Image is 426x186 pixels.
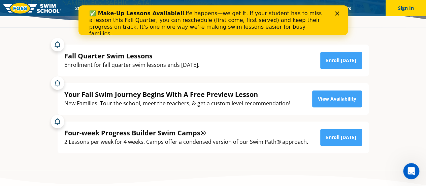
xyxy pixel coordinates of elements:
a: Careers [329,5,357,11]
a: Enroll [DATE] [320,52,362,69]
div: Four-week Progress Builder Swim Camps® [64,128,308,137]
img: FOSS Swim School Logo [3,3,61,14]
iframe: Intercom live chat banner [78,5,348,35]
a: View Availability [312,90,362,107]
a: Swim Path® Program [140,5,199,11]
div: Life happens—we get it. If your student has to miss a lesson this Fall Quarter, you can reschedul... [11,5,248,32]
iframe: Intercom live chat [403,163,419,179]
div: New Families: Tour the school, meet the teachers, & get a custom level recommendation! [64,99,290,108]
div: 2 Lessons per week for 4 weeks. Camps offer a condensed version of our Swim Path® approach. [64,137,308,147]
a: 2025 Calendar [69,5,111,11]
div: Close [257,6,263,10]
div: Fall Quarter Swim Lessons [64,51,199,60]
div: Enrollment for fall quarter swim lessons ends [DATE]. [64,60,199,70]
b: ✅ Make-Up Lessons Available! [11,5,104,11]
a: Schools [111,5,140,11]
a: Enroll [DATE] [320,129,362,146]
div: Your Fall Swim Journey Begins With A Free Preview Lesson [64,90,290,99]
a: About FOSS [199,5,236,11]
a: Blog [307,5,329,11]
a: Swim Like [PERSON_NAME] [236,5,308,11]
